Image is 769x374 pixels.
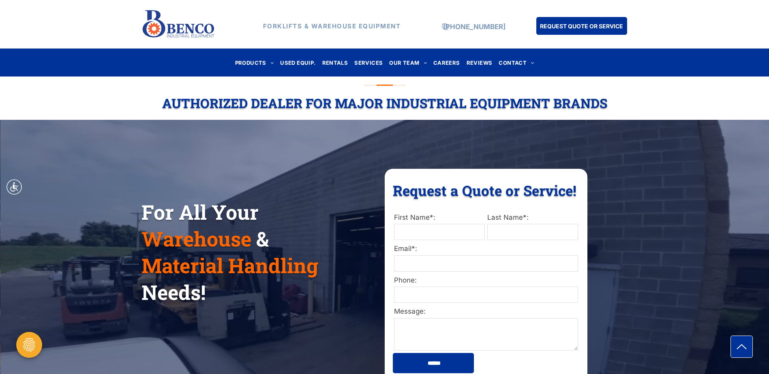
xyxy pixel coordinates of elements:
[394,275,578,286] label: Phone:
[256,225,269,252] span: &
[430,57,463,68] a: CAREERS
[393,181,576,200] span: Request a Quote or Service!
[536,17,627,35] a: REQUEST QUOTE OR SERVICE
[540,19,623,34] span: REQUEST QUOTE OR SERVICE
[394,306,578,317] label: Message:
[487,212,578,223] label: Last Name*:
[495,57,537,68] a: CONTACT
[141,225,251,252] span: Warehouse
[394,244,578,254] label: Email*:
[141,252,318,279] span: Material Handling
[232,57,277,68] a: PRODUCTS
[351,57,386,68] a: SERVICES
[162,94,607,112] span: Authorized Dealer For Major Industrial Equipment Brands
[263,22,401,30] strong: FORKLIFTS & WAREHOUSE EQUIPMENT
[141,199,259,225] span: For All Your
[443,23,506,31] a: [PHONE_NUMBER]
[394,212,485,223] label: First Name*:
[386,57,430,68] a: OUR TEAM
[463,57,496,68] a: REVIEWS
[319,57,351,68] a: RENTALS
[141,279,206,306] span: Needs!
[277,57,319,68] a: USED EQUIP.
